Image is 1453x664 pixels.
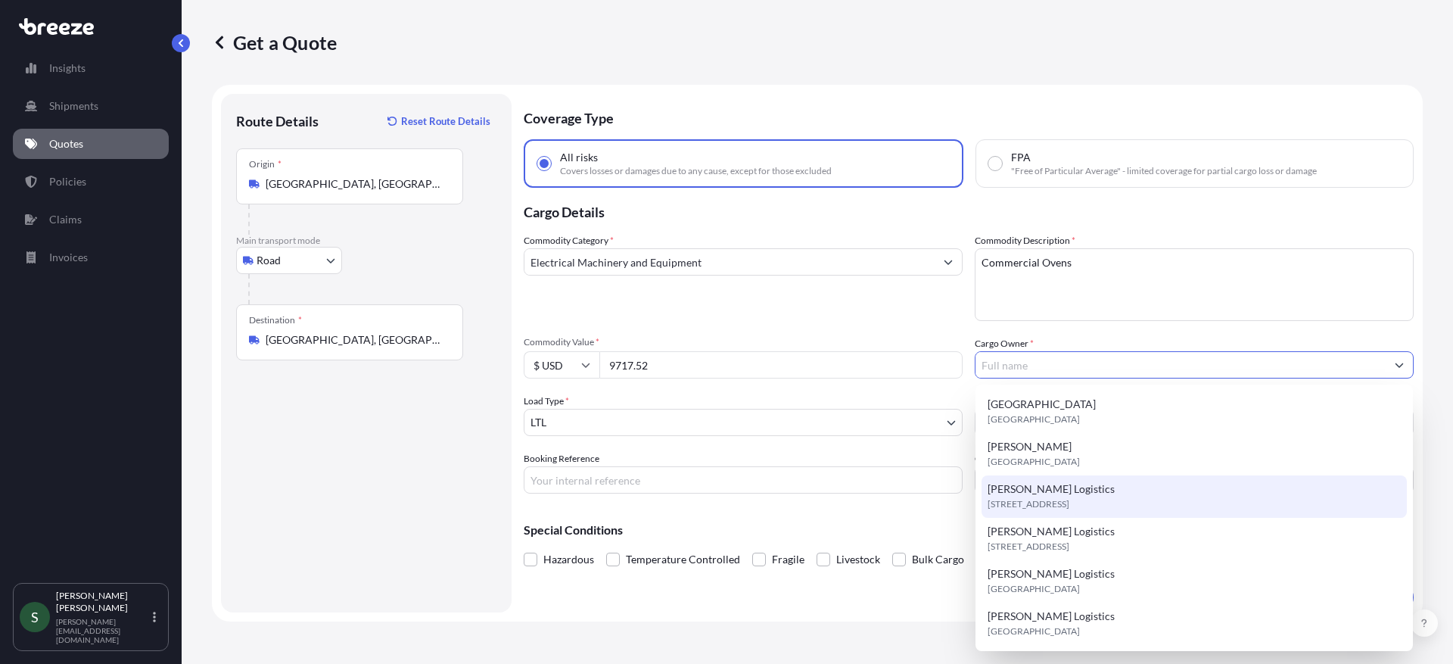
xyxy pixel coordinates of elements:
[1011,165,1317,177] span: "Free of Particular Average" - limited coverage for partial cargo loss or damage
[988,397,1096,412] span: [GEOGRAPHIC_DATA]
[975,451,1028,466] label: Carrier Name
[524,524,1414,536] p: Special Conditions
[49,136,83,151] p: Quotes
[524,394,569,409] span: Load Type
[249,158,282,170] div: Origin
[975,351,1386,379] input: Full name
[266,332,444,348] input: Destination
[236,247,342,274] button: Select transport
[988,412,1080,427] span: [GEOGRAPHIC_DATA]
[249,314,302,326] div: Destination
[560,165,832,177] span: Covers losses or damages due to any cause, except for those excluded
[626,548,740,571] span: Temperature Controlled
[975,466,1414,494] input: Enter name
[524,451,599,466] label: Booking Reference
[49,98,98,114] p: Shipments
[988,497,1069,512] span: [STREET_ADDRESS]
[524,248,935,276] input: Select a commodity type
[988,524,1115,539] span: [PERSON_NAME] Logistics
[988,539,1069,554] span: [STREET_ADDRESS]
[560,150,598,165] span: All risks
[49,250,88,265] p: Invoices
[236,112,319,130] p: Route Details
[988,581,1080,597] span: [GEOGRAPHIC_DATA]
[935,248,962,276] button: Show suggestions
[524,188,1414,233] p: Cargo Details
[530,415,546,430] span: LTL
[524,94,1414,139] p: Coverage Type
[988,454,1080,469] span: [GEOGRAPHIC_DATA]
[988,609,1115,624] span: [PERSON_NAME] Logistics
[524,466,963,494] input: Your internal reference
[988,439,1072,454] span: [PERSON_NAME]
[1386,351,1413,379] button: Show suggestions
[599,351,963,379] input: Type amount
[266,176,444,192] input: Origin
[543,548,594,571] span: Hazardous
[836,548,880,571] span: Livestock
[49,61,86,76] p: Insights
[975,336,1034,351] label: Cargo Owner
[988,482,1115,497] span: [PERSON_NAME] Logistics
[975,233,1075,248] label: Commodity Description
[982,391,1407,645] div: Suggestions
[524,233,614,248] label: Commodity Category
[236,235,496,247] p: Main transport mode
[524,336,963,348] span: Commodity Value
[988,624,1080,639] span: [GEOGRAPHIC_DATA]
[56,590,150,614] p: [PERSON_NAME] [PERSON_NAME]
[257,253,281,268] span: Road
[912,548,964,571] span: Bulk Cargo
[401,114,490,129] p: Reset Route Details
[988,566,1115,581] span: [PERSON_NAME] Logistics
[31,609,39,625] span: S
[56,617,150,644] p: [PERSON_NAME][EMAIL_ADDRESS][DOMAIN_NAME]
[212,30,337,55] p: Get a Quote
[772,548,804,571] span: Fragile
[49,174,86,189] p: Policies
[975,394,1414,406] span: Freight Cost
[49,212,82,227] p: Claims
[1011,150,1031,165] span: FPA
